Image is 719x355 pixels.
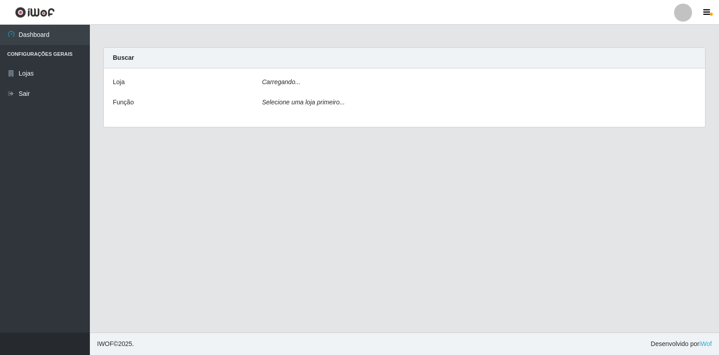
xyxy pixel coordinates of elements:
[113,77,124,87] label: Loja
[113,98,134,107] label: Função
[699,340,712,347] a: iWof
[97,340,114,347] span: IWOF
[262,78,301,85] i: Carregando...
[262,99,345,106] i: Selecione uma loja primeiro...
[113,54,134,61] strong: Buscar
[97,339,134,349] span: © 2025 .
[651,339,712,349] span: Desenvolvido por
[15,7,55,18] img: CoreUI Logo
